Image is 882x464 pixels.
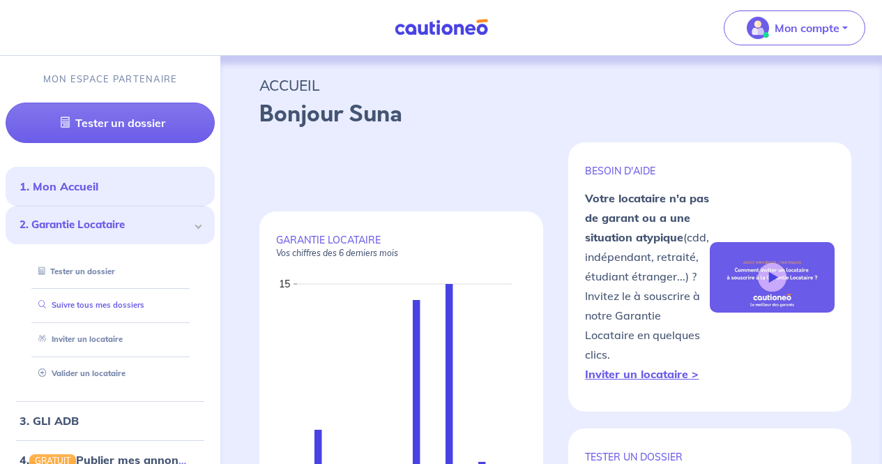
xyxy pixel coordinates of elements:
[20,179,98,193] a: 1. Mon Accueil
[259,73,843,98] p: ACCUEIL
[585,188,710,384] p: (cdd, indépendant, retraité, étudiant étranger...) ? Invitez le à souscrire à notre Garantie Loca...
[6,172,215,200] div: 1. Mon Accueil
[22,294,198,317] div: Suivre tous mes dossiers
[33,334,123,344] a: Inviter un locataire
[22,328,198,351] div: Inviter un locataire
[747,17,769,39] img: illu_account_valid_menu.svg
[276,248,398,258] em: Vos chiffres des 6 derniers mois
[33,300,144,310] a: Suivre tous mes dossiers
[279,278,290,290] text: 15
[43,73,178,86] p: MON ESPACE PARTENAIRE
[585,191,709,244] strong: Votre locataire n'a pas de garant ou a une situation atypique
[724,10,865,45] button: illu_account_valid_menu.svgMon compte
[585,367,699,381] a: Inviter un locataire >
[22,362,198,385] div: Valider un locataire
[20,414,79,428] a: 3. GLI ADB
[6,103,215,143] a: Tester un dossier
[276,234,526,259] p: GARANTIE LOCATAIRE
[22,260,198,283] div: Tester un dossier
[33,368,126,378] a: Valider un locataire
[259,98,843,131] p: Bonjour Suna
[6,407,215,435] div: 3. GLI ADB
[585,165,710,177] p: BESOIN D'AIDE
[33,267,115,276] a: Tester un dossier
[710,242,835,313] img: video-gli-new-none.jpg
[775,20,839,36] p: Mon compte
[389,19,494,36] img: Cautioneo
[6,206,215,244] div: 2. Garantie Locataire
[20,217,190,233] span: 2. Garantie Locataire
